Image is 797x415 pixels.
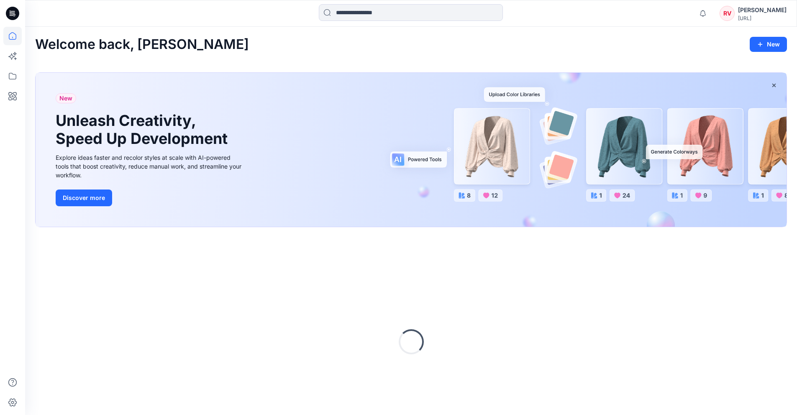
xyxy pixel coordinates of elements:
[750,37,787,52] button: New
[56,190,112,206] button: Discover more
[35,37,249,52] h2: Welcome back, [PERSON_NAME]
[738,15,787,21] div: [URL]
[720,6,735,21] div: RV
[56,153,244,179] div: Explore ideas faster and recolor styles at scale with AI-powered tools that boost creativity, red...
[738,5,787,15] div: [PERSON_NAME]
[56,190,244,206] a: Discover more
[59,93,72,103] span: New
[56,112,231,148] h1: Unleash Creativity, Speed Up Development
